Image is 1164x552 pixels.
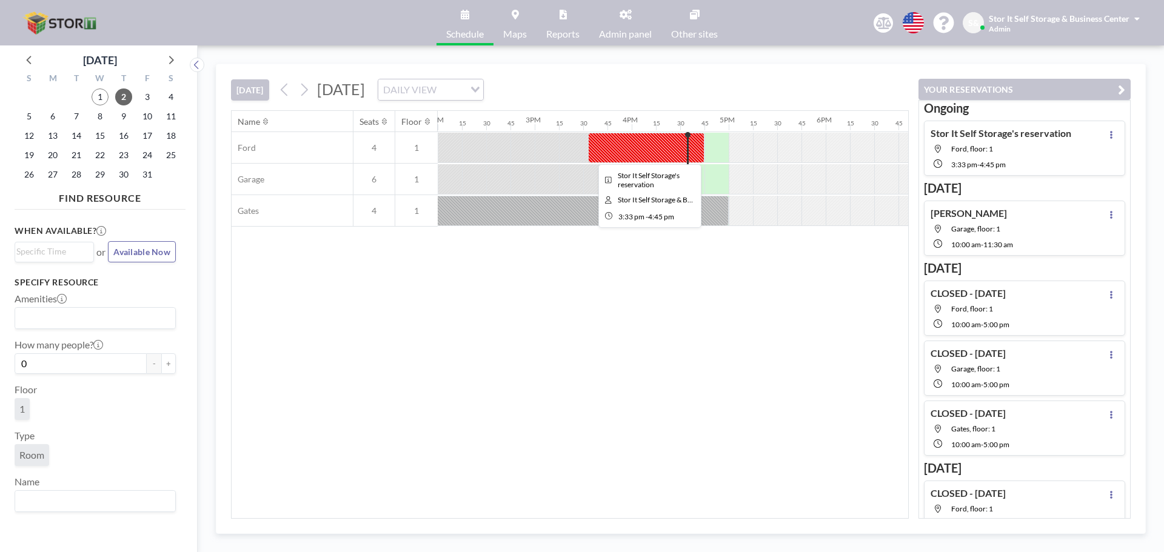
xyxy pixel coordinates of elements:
[871,119,878,127] div: 30
[238,116,260,127] div: Name
[44,127,61,144] span: Monday, October 13, 2025
[395,142,438,153] span: 1
[951,224,1000,233] span: Garage, floor: 1
[951,144,993,153] span: Ford, floor: 1
[774,119,781,127] div: 30
[924,461,1125,476] h3: [DATE]
[951,424,995,433] span: Gates, floor: 1
[115,88,132,105] span: Thursday, October 2, 2025
[16,493,169,509] input: Search for option
[21,108,38,125] span: Sunday, October 5, 2025
[115,127,132,144] span: Thursday, October 16, 2025
[556,119,563,127] div: 15
[232,142,256,153] span: Ford
[353,142,395,153] span: 4
[232,205,259,216] span: Gates
[507,119,515,127] div: 45
[951,380,981,389] span: 10:00 AM
[951,304,993,313] span: Ford, floor: 1
[162,127,179,144] span: Saturday, October 18, 2025
[599,29,652,39] span: Admin panel
[931,487,1006,499] h4: CLOSED - [DATE]
[951,504,993,513] span: Ford, floor: 1
[115,166,132,183] span: Thursday, October 30, 2025
[395,205,438,216] span: 1
[951,240,981,249] span: 10:00 AM
[981,240,983,249] span: -
[623,115,638,124] div: 4PM
[139,166,156,183] span: Friday, October 31, 2025
[44,166,61,183] span: Monday, October 27, 2025
[546,29,580,39] span: Reports
[317,80,365,98] span: [DATE]
[968,18,979,28] span: S&
[21,147,38,164] span: Sunday, October 19, 2025
[232,174,264,185] span: Garage
[112,71,135,87] div: T
[618,195,693,204] span: Stor It Self Storage & Business Center
[580,119,587,127] div: 30
[918,79,1131,100] button: YOUR RESERVATIONS
[989,24,1011,33] span: Admin
[981,380,983,389] span: -
[92,147,109,164] span: Wednesday, October 22, 2025
[378,79,483,100] div: Search for option
[41,71,65,87] div: M
[653,119,660,127] div: 15
[983,320,1009,329] span: 5:00 PM
[108,241,176,262] button: Available Now
[931,287,1006,299] h4: CLOSED - [DATE]
[671,29,718,39] span: Other sites
[483,119,490,127] div: 30
[162,88,179,105] span: Saturday, October 4, 2025
[503,29,527,39] span: Maps
[92,166,109,183] span: Wednesday, October 29, 2025
[16,245,87,258] input: Search for option
[983,380,1009,389] span: 5:00 PM
[931,207,1007,219] h4: [PERSON_NAME]
[15,277,176,288] h3: Specify resource
[895,119,903,127] div: 45
[18,71,41,87] div: S
[951,160,977,169] span: 3:33 PM
[162,147,179,164] span: Saturday, October 25, 2025
[817,115,832,124] div: 6PM
[96,246,105,258] span: or
[604,119,612,127] div: 45
[92,108,109,125] span: Wednesday, October 8, 2025
[135,71,159,87] div: F
[395,174,438,185] span: 1
[931,347,1006,359] h4: CLOSED - [DATE]
[92,88,109,105] span: Wednesday, October 1, 2025
[44,108,61,125] span: Monday, October 6, 2025
[526,115,541,124] div: 3PM
[161,353,176,374] button: +
[951,320,981,329] span: 10:00 AM
[446,29,484,39] span: Schedule
[459,119,466,127] div: 15
[139,108,156,125] span: Friday, October 10, 2025
[15,339,103,351] label: How many people?
[847,119,854,127] div: 15
[618,171,680,189] span: Stor It Self Storage's reservation
[115,147,132,164] span: Thursday, October 23, 2025
[981,440,983,449] span: -
[139,147,156,164] span: Friday, October 24, 2025
[19,403,25,414] span: 1
[701,119,709,127] div: 45
[115,108,132,125] span: Thursday, October 9, 2025
[231,79,269,101] button: [DATE]
[147,353,161,374] button: -
[15,384,37,396] label: Floor
[989,13,1129,24] span: Stor It Self Storage & Business Center
[16,310,169,326] input: Search for option
[353,174,395,185] span: 6
[924,261,1125,276] h3: [DATE]
[162,108,179,125] span: Saturday, October 11, 2025
[381,82,439,98] span: DAILY VIEW
[139,127,156,144] span: Friday, October 17, 2025
[15,293,67,305] label: Amenities
[931,127,1071,139] h4: Stor It Self Storage's reservation
[924,181,1125,196] h3: [DATE]
[648,212,674,221] span: 4:45 PM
